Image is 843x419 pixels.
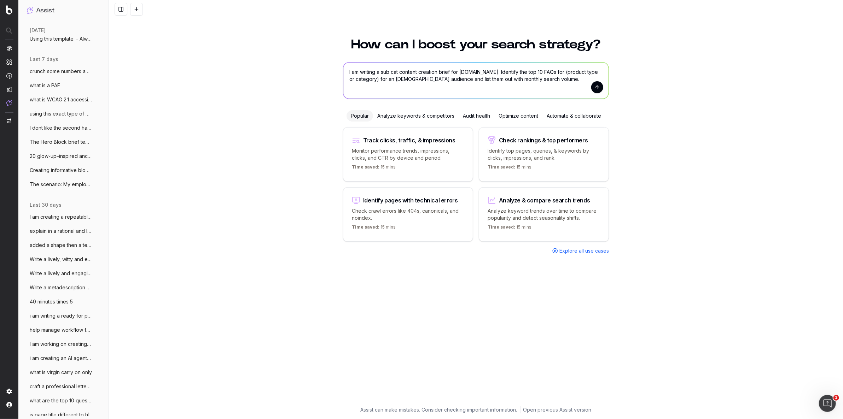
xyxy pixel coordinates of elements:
[30,27,46,34] span: [DATE]
[6,73,12,79] img: Activation
[24,122,103,134] button: I dont like the second half of this sent
[559,247,609,254] span: Explore all use cases
[30,138,92,146] span: The Hero Block brief template Engaging
[6,100,12,106] img: Assist
[27,6,100,16] button: Assist
[488,224,515,230] span: Time saved:
[6,59,12,65] img: Intelligence
[352,224,396,233] p: 15 mins
[30,228,92,235] span: explain in a rational and logical manner
[24,211,103,223] button: I am creating a repeatable prompt to gen
[488,147,600,161] p: Identify top pages, queries, & keywords by clicks, impressions, and rank.
[24,165,103,176] button: Creating informative block (of this leng
[30,124,92,131] span: I dont like the second half of this sent
[24,80,103,91] button: what is a PAF
[6,46,12,51] img: Analytics
[24,179,103,190] button: The scenario: My employee is on to a sec
[30,383,92,390] span: craft a professional letter for chargepb
[30,369,92,376] span: what is virgin carry on only
[24,310,103,321] button: i am writing a ready for pick up email w
[363,197,458,203] div: Identify pages with technical errors
[24,381,103,392] button: craft a professional letter for chargepb
[552,247,609,254] a: Explore all use cases
[352,224,379,230] span: Time saved:
[24,395,103,406] button: what are the top 10 questions that shoul
[30,355,92,362] span: i am creating an AI agent for seo conten
[542,110,605,122] div: Automate & collaborate
[24,108,103,119] button: using this exact type of content templat
[27,7,33,14] img: Assist
[494,110,542,122] div: Optimize content
[30,56,58,63] span: last 7 days
[24,367,103,378] button: what is virgin carry on only
[499,197,590,203] div: Analyze & compare search trends
[24,151,103,162] button: 20 glow-up–inspired anchor text lines fo
[352,164,396,173] p: 15 mins
[488,164,515,170] span: Time saved:
[347,110,373,122] div: Popular
[6,402,12,408] img: My account
[30,35,92,42] span: Using this template: - Always use simple
[459,110,494,122] div: Audit health
[363,137,455,143] div: Track clicks, traffic, & impressions
[36,6,54,16] h1: Assist
[30,153,92,160] span: 20 glow-up–inspired anchor text lines fo
[488,207,600,222] p: Analyze keyword trends over time to compare popularity and detect seasonality shifts.
[24,338,103,350] button: I am working on creating sub category co
[352,147,464,161] p: Monitor performance trends, impressions, clicks, and CTR by device and period.
[30,242,92,249] span: added a shape then a text box within on
[488,224,531,233] p: 15 mins
[30,110,92,117] span: using this exact type of content templat
[30,201,62,208] span: last 30 days
[30,181,92,188] span: The scenario: My employee is on to a sec
[24,324,103,336] button: help manage workflow for this - includin
[6,389,12,394] img: Setting
[499,137,588,143] div: Check rankings & top performers
[361,406,517,413] p: Assist can make mistakes. Consider checking important information.
[6,5,12,14] img: Botify logo
[24,353,103,364] button: i am creating an AI agent for seo conten
[30,96,92,103] span: what is WCAG 2.1 accessibility requireme
[343,38,609,51] h1: How can I boost your search strategy?
[30,256,92,263] span: Write a lively, witty and engaging meta
[30,411,89,418] span: is page title different to h1
[24,94,103,105] button: what is WCAG 2.1 accessibility requireme
[24,33,103,45] button: Using this template: - Always use simple
[30,68,92,75] span: crunch some numbers and gather data to g
[819,395,836,412] iframe: Intercom live chat
[30,312,92,319] span: i am writing a ready for pick up email w
[6,87,12,92] img: Studio
[352,164,379,170] span: Time saved:
[24,136,103,148] button: The Hero Block brief template Engaging
[352,207,464,222] p: Check crawl errors like 404s, canonicals, and noindex.
[24,240,103,251] button: added a shape then a text box within on
[30,326,92,334] span: help manage workflow for this - includin
[24,225,103,237] button: explain in a rational and logical manner
[373,110,459,122] div: Analyze keywords & competitors
[24,268,103,279] button: Write a lively and engaging metadescript
[343,63,609,99] textarea: I am writing a sub cat content creation brief for [DOMAIN_NAME]. Identify the top 10 FAQs for (pr...
[30,341,92,348] span: I am working on creating sub category co
[30,397,92,404] span: what are the top 10 questions that shoul
[30,270,92,277] span: Write a lively and engaging metadescript
[833,395,839,401] span: 1
[24,296,103,307] button: 40 minutes times 5
[24,254,103,265] button: Write a lively, witty and engaging meta
[30,298,73,305] span: 40 minutes times 5
[24,66,103,77] button: crunch some numbers and gather data to g
[30,82,60,89] span: what is a PAF
[30,213,92,220] span: I am creating a repeatable prompt to gen
[30,167,92,174] span: Creating informative block (of this leng
[488,164,531,173] p: 15 mins
[24,282,103,293] button: Write a metadescription for [PERSON_NAME]
[523,406,592,413] a: Open previous Assist version
[7,118,11,123] img: Switch project
[30,284,92,291] span: Write a metadescription for [PERSON_NAME]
